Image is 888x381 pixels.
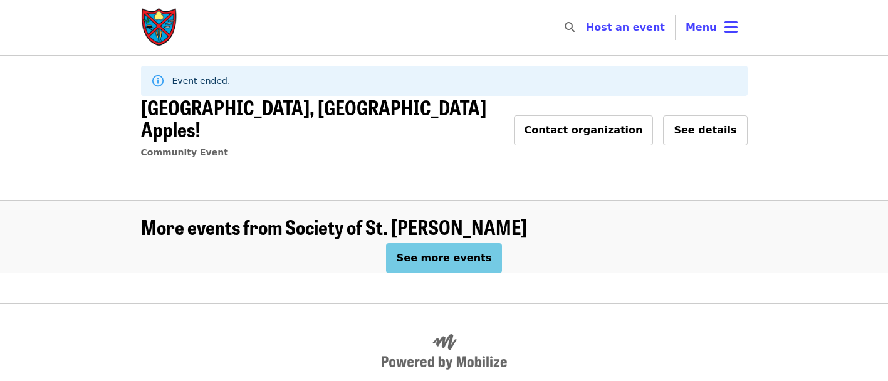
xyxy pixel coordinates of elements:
span: Event ended. [172,76,231,86]
img: Society of St. Andrew - Home [141,8,179,48]
button: Toggle account menu [676,13,748,43]
img: Powered by Mobilize [382,334,507,370]
i: bars icon [724,18,738,36]
a: Community Event [141,147,228,157]
span: Contact organization [525,124,643,136]
i: search icon [565,21,575,33]
a: See more events [386,252,502,264]
button: See details [663,115,747,145]
span: See details [674,124,736,136]
input: Search [582,13,592,43]
a: Host an event [586,21,665,33]
button: Contact organization [514,115,654,145]
span: More events from Society of St. [PERSON_NAME] [141,212,527,241]
span: [GEOGRAPHIC_DATA], [GEOGRAPHIC_DATA] Apples! [141,92,486,144]
span: See more events [397,252,491,264]
button: See more events [386,243,502,273]
span: Menu [686,21,717,33]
